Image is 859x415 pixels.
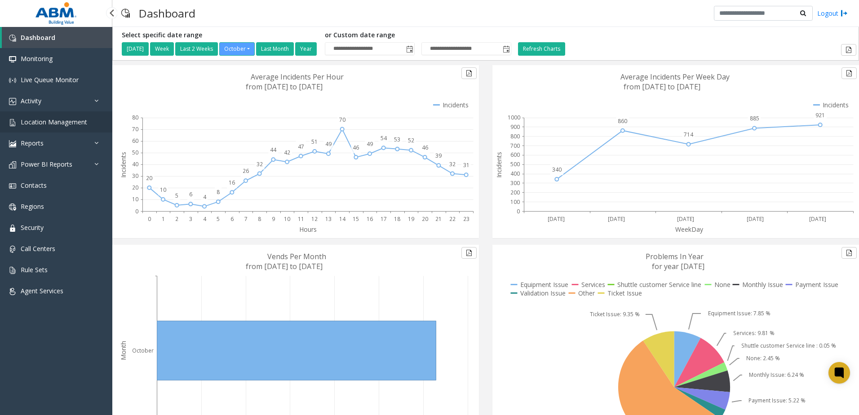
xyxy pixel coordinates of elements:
text: 32 [257,160,263,168]
text: None: 2.45 % [746,354,780,362]
button: Last Month [256,42,294,56]
text: Services: 9.81 % [733,329,775,337]
text: [DATE] [809,215,826,223]
text: Problems In Year [646,252,704,261]
text: 885 [750,115,759,122]
text: for year [DATE] [652,261,704,271]
text: 500 [510,160,520,168]
button: Year [295,42,317,56]
img: 'icon' [9,140,16,147]
text: 800 [510,132,520,140]
text: 0 [135,207,138,215]
text: 700 [510,142,520,150]
text: 47 [298,143,304,150]
img: 'icon' [9,119,16,126]
text: 16 [229,179,235,186]
text: 46 [353,144,359,151]
button: Export to pdf [841,247,857,259]
text: 860 [618,117,627,125]
text: 39 [435,152,442,159]
span: Contacts [21,181,47,190]
text: Shuttle customer Service line : 0.05 % [741,342,836,349]
button: Week [150,42,174,56]
text: 51 [311,138,318,146]
span: Security [21,223,44,232]
text: 15 [353,215,359,223]
img: 'icon' [9,98,16,105]
text: 3 [189,215,192,223]
text: 44 [270,146,277,154]
text: 30 [132,172,138,180]
text: 921 [815,111,825,119]
text: 0 [148,215,151,223]
text: October [132,347,154,354]
text: [DATE] [548,215,565,223]
text: 49 [367,140,373,148]
text: 52 [408,137,414,144]
img: logout [841,9,848,18]
text: Hours [299,225,317,234]
img: 'icon' [9,35,16,42]
text: 8 [258,215,261,223]
text: 23 [463,215,469,223]
text: 10 [284,215,290,223]
text: 900 [510,123,520,131]
text: 300 [510,179,520,187]
text: 16 [367,215,373,223]
img: 'icon' [9,182,16,190]
text: Incidents [495,152,503,178]
a: Dashboard [2,27,112,48]
text: Monthly Issue: 6.24 % [749,371,804,379]
button: Last 2 Weeks [175,42,218,56]
text: 32 [449,160,456,168]
text: Ticket Issue: 9.35 % [590,310,640,318]
text: 2 [175,215,178,223]
text: 340 [552,166,562,173]
span: Call Centers [21,244,55,253]
span: Location Management [21,118,87,126]
img: 'icon' [9,246,16,253]
h5: Select specific date range [122,31,318,39]
text: 20 [422,215,428,223]
span: Toggle popup [404,43,414,55]
span: Rule Sets [21,265,48,274]
text: 17 [381,215,387,223]
text: 80 [132,114,138,121]
text: from [DATE] to [DATE] [624,82,700,92]
img: 'icon' [9,56,16,63]
text: Equipment Issue: 7.85 % [708,309,770,317]
text: 46 [422,144,428,151]
text: 60 [132,137,138,145]
text: 10 [160,186,166,194]
text: 14 [339,215,346,223]
text: 54 [381,134,387,142]
text: [DATE] [747,215,764,223]
img: 'icon' [9,77,16,84]
text: Average Incidents Per Week Day [620,72,730,82]
img: pageIcon [121,2,130,24]
text: 714 [684,131,694,138]
text: 6 [189,190,192,198]
text: 13 [325,215,332,223]
text: 70 [339,116,345,124]
text: 12 [311,215,318,223]
text: 11 [298,215,304,223]
span: Regions [21,202,44,211]
button: Refresh Charts [518,42,565,56]
span: Live Queue Monitor [21,75,79,84]
text: from [DATE] to [DATE] [246,261,323,271]
img: 'icon' [9,161,16,168]
a: Logout [817,9,848,18]
span: Reports [21,139,44,147]
img: 'icon' [9,225,16,232]
text: 5 [217,215,220,223]
text: Average Incidents Per Hour [251,72,344,82]
text: Month [119,341,128,360]
text: 5 [175,192,178,199]
text: 0 [517,207,520,215]
text: 4 [203,193,207,201]
text: 1000 [508,114,520,121]
text: 18 [394,215,400,223]
text: 100 [510,198,520,206]
button: Export to pdf [461,67,477,79]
